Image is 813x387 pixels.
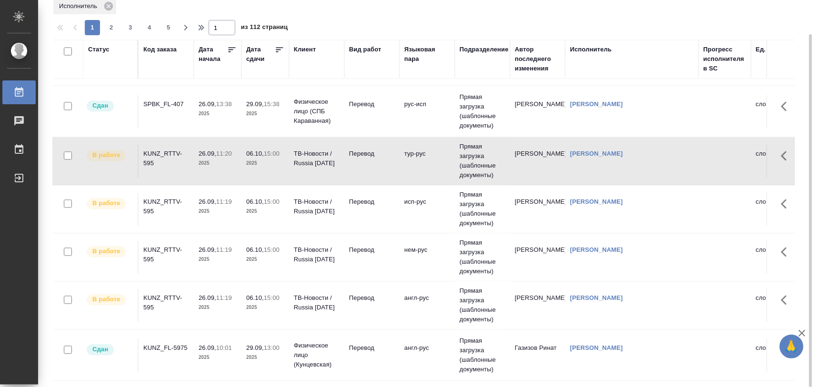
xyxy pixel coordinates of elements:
td: [PERSON_NAME] [510,288,565,322]
div: Ед. изм [756,45,779,54]
p: В работе [92,295,120,304]
p: 15:38 [264,100,280,108]
td: слово [751,338,806,372]
div: KUNZ_RTTV-595 [143,149,189,168]
div: Вид работ [349,45,381,54]
td: Прямая загрузка (шаблонные документы) [455,185,510,233]
p: ТВ-Новости / Russia [DATE] [294,293,340,312]
p: 2025 [246,207,284,216]
p: 26.09, [199,294,216,301]
button: Здесь прячутся важные кнопки [775,288,798,311]
p: 2025 [199,255,237,264]
a: [PERSON_NAME] [570,150,623,157]
div: Подразделение [460,45,509,54]
p: 26.09, [199,344,216,351]
p: ТВ-Новости / Russia [DATE] [294,245,340,264]
p: 29.09, [246,344,264,351]
p: 26.09, [199,246,216,253]
td: слово [751,192,806,226]
span: 🙏 [783,337,800,357]
p: 15:00 [264,198,280,205]
span: 5 [161,23,176,32]
p: 11:19 [216,198,232,205]
a: [PERSON_NAME] [570,344,623,351]
td: Прямая загрузка (шаблонные документы) [455,281,510,329]
div: SPBK_FL-407 [143,99,189,109]
button: Здесь прячутся важные кнопки [775,192,798,215]
p: 11:19 [216,246,232,253]
p: 26.09, [199,100,216,108]
a: [PERSON_NAME] [570,246,623,253]
div: Языковая пара [404,45,450,64]
p: 29.09, [246,100,264,108]
p: ТВ-Новости / Russia [DATE] [294,197,340,216]
p: Сдан [92,345,108,354]
p: Физическое лицо (СПБ Караванная) [294,97,340,126]
span: 3 [123,23,138,32]
p: 06.10, [246,294,264,301]
p: ТВ-Новости / Russia [DATE] [294,149,340,168]
p: Физическое лицо (Кунцевская) [294,341,340,369]
div: Исполнитель [570,45,612,54]
span: 2 [104,23,119,32]
p: Перевод [349,99,395,109]
td: англ-рус [400,288,455,322]
div: Менеджер проверил работу исполнителя, передает ее на следующий этап [86,343,133,356]
p: 26.09, [199,198,216,205]
p: 11:20 [216,150,232,157]
td: нем-рус [400,240,455,274]
p: 06.10, [246,246,264,253]
div: Исполнитель выполняет работу [86,245,133,258]
td: тур-рус [400,144,455,178]
p: Перевод [349,293,395,303]
p: 11:19 [216,294,232,301]
p: 2025 [199,303,237,312]
td: Прямая загрузка (шаблонные документы) [455,233,510,281]
td: Прямая загрузка (шаблонные документы) [455,88,510,135]
td: слово [751,240,806,274]
div: Код заказа [143,45,177,54]
td: [PERSON_NAME] [510,144,565,178]
p: 2025 [246,353,284,362]
div: KUNZ_RTTV-595 [143,293,189,312]
p: 26.09, [199,150,216,157]
div: Исполнитель выполняет работу [86,197,133,210]
div: Дата начала [199,45,227,64]
p: 13:00 [264,344,280,351]
p: 10:01 [216,344,232,351]
button: 🙏 [780,335,803,358]
a: [PERSON_NAME] [570,100,623,108]
td: [PERSON_NAME] [510,240,565,274]
p: В работе [92,198,120,208]
td: слово [751,95,806,128]
p: 2025 [199,109,237,119]
p: 06.10, [246,150,264,157]
td: [PERSON_NAME] [510,192,565,226]
p: 15:00 [264,294,280,301]
p: Сдан [92,101,108,110]
button: 5 [161,20,176,35]
button: 3 [123,20,138,35]
p: В работе [92,247,120,256]
a: [PERSON_NAME] [570,198,623,205]
div: KUNZ_RTTV-595 [143,245,189,264]
p: 2025 [246,255,284,264]
div: Исполнитель выполняет работу [86,149,133,162]
p: 2025 [246,109,284,119]
td: Прямая загрузка (шаблонные документы) [455,137,510,185]
p: Перевод [349,343,395,353]
div: Статус [88,45,110,54]
button: Здесь прячутся важные кнопки [775,95,798,118]
p: Перевод [349,245,395,255]
p: Перевод [349,197,395,207]
p: 13:38 [216,100,232,108]
td: исп-рус [400,192,455,226]
div: Клиент [294,45,316,54]
button: Здесь прячутся важные кнопки [775,144,798,167]
p: 2025 [246,159,284,168]
p: 2025 [199,159,237,168]
p: Перевод [349,149,395,159]
p: 06.10, [246,198,264,205]
div: KUNZ_RTTV-595 [143,197,189,216]
button: Здесь прячутся важные кнопки [775,240,798,263]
